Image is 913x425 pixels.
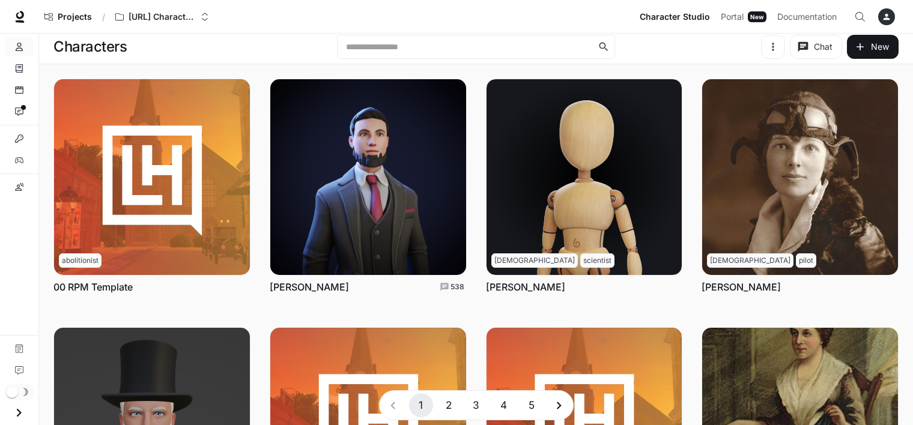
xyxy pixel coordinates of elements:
[437,393,461,417] button: Go to page 2
[5,59,34,78] a: Knowledge
[270,280,349,294] a: [PERSON_NAME]
[53,280,133,294] a: 00 RPM Template
[110,5,214,29] button: Open workspace menu
[486,280,565,294] a: [PERSON_NAME]
[5,151,34,170] a: Variables
[341,385,395,409] button: Chat with AP History Tutor
[5,129,34,148] a: Integrations
[341,136,395,160] button: Chat with Abraham Lincoln
[341,194,395,218] button: More actions
[635,5,715,29] a: Character Studio
[440,282,464,292] a: Total conversations
[557,136,611,160] button: Chat with Albert Einstein
[847,35,899,59] button: New
[5,37,34,56] a: Characters
[790,35,842,59] button: Chat
[773,165,827,189] a: Edit Amelia Earhart
[129,12,196,22] p: [URL] Characters
[777,10,837,25] span: Documentation
[53,35,127,59] h1: Characters
[487,79,682,275] img: Albert Einstein
[773,194,827,218] button: More actions
[464,393,488,417] button: Go to page 3
[58,12,92,22] span: Projects
[520,393,544,417] button: Go to page 5
[5,361,34,380] a: Feedback
[39,5,97,29] a: Go to projects
[341,165,395,189] a: Edit Abraham Lincoln
[5,339,34,358] a: Documentation
[5,400,32,425] button: Open drawer
[125,136,179,160] button: Chat with 00 RPM Template
[702,280,781,294] a: [PERSON_NAME]
[125,165,179,189] a: Edit 00 RPM Template
[721,10,744,25] span: Portal
[547,393,571,417] button: Go to next page
[450,282,464,292] p: 538
[848,5,872,29] button: Open Command Menu
[5,102,34,121] a: Interactions
[409,393,433,417] button: page 1
[716,5,771,29] a: PortalNew
[54,79,250,275] img: 00 RPM Template
[557,165,611,189] a: Edit Albert Einstein
[6,385,18,398] span: Dark mode toggle
[5,80,34,100] a: Scenes
[748,11,766,22] div: New
[125,194,179,218] button: More actions
[270,79,466,275] img: Abraham Lincoln
[557,385,611,409] button: Chat with Benjamin Franklin
[379,390,574,420] nav: pagination navigation
[492,393,516,417] button: Go to page 4
[773,136,827,160] button: Chat with Amelia Earhart
[772,5,846,29] a: Documentation
[5,178,34,197] a: Custom pronunciations
[702,79,898,275] img: Amelia Earhart
[557,194,611,218] button: More actions
[773,385,827,409] button: Chat with Betsy Ross
[640,10,710,25] span: Character Studio
[125,385,179,409] button: Chat with Andrew Carnegie
[97,11,110,23] div: /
